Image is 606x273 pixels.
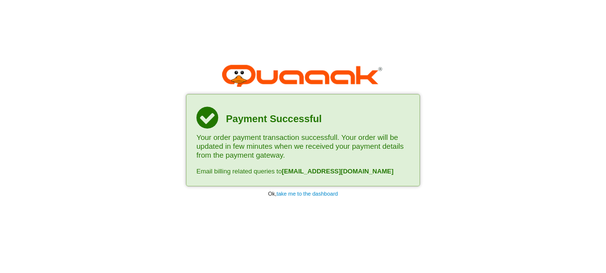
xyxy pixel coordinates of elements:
[226,114,322,123] span: Payment Successful
[196,167,410,176] div: Email billing related queries to
[282,168,393,175] b: [EMAIL_ADDRESS][DOMAIN_NAME]
[196,131,410,160] div: Your order payment transaction successfull. Your order will be updated in few minutes when we rec...
[277,191,338,197] a: take me to the dashboard
[268,191,338,197] span: Ok,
